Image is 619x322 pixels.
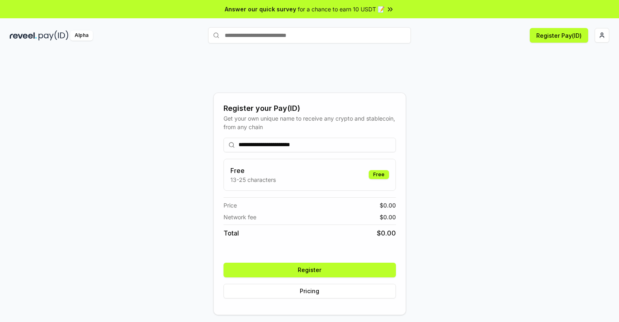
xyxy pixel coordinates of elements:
[224,228,239,238] span: Total
[377,228,396,238] span: $ 0.00
[224,263,396,277] button: Register
[224,201,237,210] span: Price
[369,170,389,179] div: Free
[225,5,296,13] span: Answer our quick survey
[224,114,396,131] div: Get your own unique name to receive any crypto and stablecoin, from any chain
[39,30,69,41] img: pay_id
[380,201,396,210] span: $ 0.00
[224,284,396,298] button: Pricing
[230,175,276,184] p: 13-25 characters
[230,166,276,175] h3: Free
[70,30,93,41] div: Alpha
[224,103,396,114] div: Register your Pay(ID)
[380,213,396,221] span: $ 0.00
[298,5,385,13] span: for a chance to earn 10 USDT 📝
[530,28,588,43] button: Register Pay(ID)
[224,213,256,221] span: Network fee
[10,30,37,41] img: reveel_dark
